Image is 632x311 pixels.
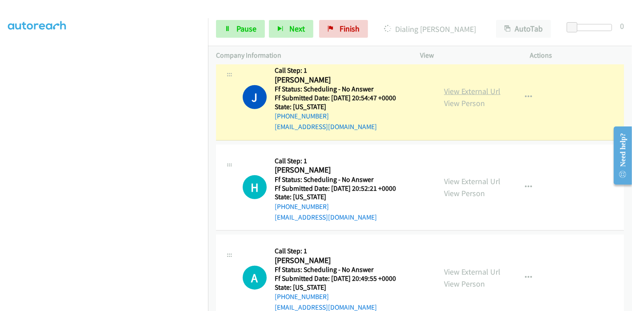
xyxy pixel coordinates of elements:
a: Finish [319,20,368,38]
p: Dialing [PERSON_NAME] [380,23,480,35]
button: Next [269,20,313,38]
h5: Ff Status: Scheduling - No Answer [275,85,407,94]
iframe: Resource Center [607,120,632,191]
h1: H [243,175,267,199]
h5: Ff Submitted Date: [DATE] 20:49:55 +0000 [275,274,407,283]
a: [PHONE_NUMBER] [275,202,329,211]
h5: Call Step: 1 [275,157,407,165]
h5: Ff Submitted Date: [DATE] 20:54:47 +0000 [275,94,407,102]
h2: [PERSON_NAME] [275,75,407,85]
button: AutoTab [496,20,551,38]
a: View External Url [444,86,500,96]
a: View Person [444,188,485,198]
a: View Person [444,279,485,289]
p: Actions [530,50,624,61]
h5: Ff Status: Scheduling - No Answer [275,265,407,274]
h5: State: [US_STATE] [275,283,407,292]
span: Finish [340,24,360,34]
p: Company Information [216,50,404,61]
div: Delay between calls (in seconds) [571,24,612,31]
span: Pause [236,24,256,34]
a: [EMAIL_ADDRESS][DOMAIN_NAME] [275,122,377,131]
p: View [420,50,514,61]
span: Next [289,24,305,34]
h1: A [243,266,267,290]
a: Pause [216,20,265,38]
h5: Call Step: 1 [275,247,407,256]
a: View Person [444,98,485,108]
div: 0 [620,20,624,32]
a: [PHONE_NUMBER] [275,112,329,120]
h5: Call Step: 1 [275,66,407,75]
h2: [PERSON_NAME] [275,165,407,175]
h5: State: [US_STATE] [275,102,407,111]
a: [EMAIL_ADDRESS][DOMAIN_NAME] [275,213,377,221]
h5: Ff Submitted Date: [DATE] 20:52:21 +0000 [275,184,407,193]
a: [PHONE_NUMBER] [275,292,329,301]
a: View External Url [444,267,500,277]
div: The call is yet to be attempted [243,175,267,199]
a: View External Url [444,176,500,186]
h2: [PERSON_NAME] [275,256,407,266]
h5: State: [US_STATE] [275,193,407,201]
h1: J [243,85,267,109]
h5: Ff Status: Scheduling - No Answer [275,175,407,184]
div: The call is yet to be attempted [243,266,267,290]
